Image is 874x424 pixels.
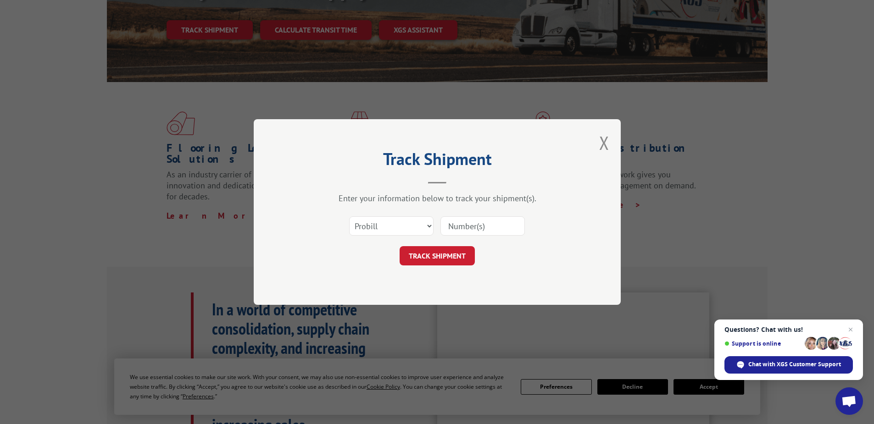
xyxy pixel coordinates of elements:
div: Enter your information below to track your shipment(s). [300,193,575,204]
span: Support is online [724,340,802,347]
button: Close modal [599,131,609,155]
input: Number(s) [440,216,525,236]
span: Close chat [845,324,856,335]
h2: Track Shipment [300,153,575,170]
button: TRACK SHIPMENT [400,246,475,265]
span: Questions? Chat with us! [724,326,853,333]
div: Chat with XGS Customer Support [724,356,853,374]
span: Chat with XGS Customer Support [748,360,841,369]
div: Open chat [835,387,863,415]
